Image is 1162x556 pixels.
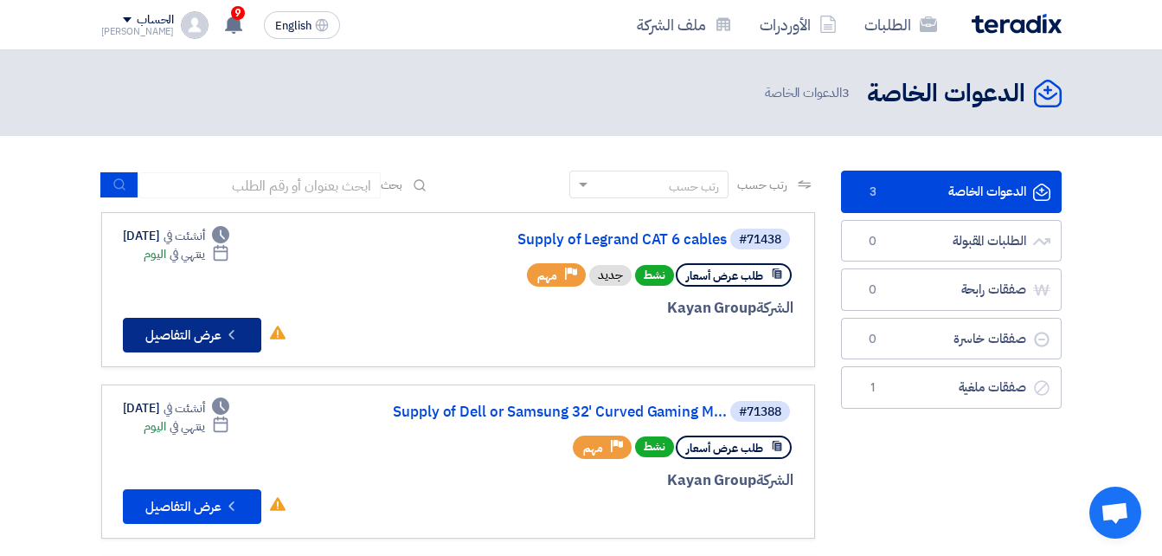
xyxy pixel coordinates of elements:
[863,331,883,348] span: 0
[863,233,883,250] span: 0
[164,399,205,417] span: أنشئت في
[583,440,603,456] span: مهم
[841,220,1062,262] a: الطلبات المقبولة0
[170,245,205,263] span: ينتهي في
[863,184,883,201] span: 3
[123,227,230,245] div: [DATE]
[841,268,1062,311] a: صفقات رابحة0
[746,4,851,45] a: الأوردرات
[635,265,674,286] span: نشط
[144,245,229,263] div: اليوم
[123,318,261,352] button: عرض التفاصيل
[635,436,674,457] span: نشط
[275,20,311,32] span: English
[867,77,1025,111] h2: الدعوات الخاصة
[669,178,719,196] div: رتب حسب
[164,227,205,245] span: أنشئت في
[756,297,793,319] span: الشركة
[181,11,209,39] img: profile_test.png
[137,13,174,28] div: الحساب
[739,406,781,418] div: #71388
[231,6,245,20] span: 9
[623,4,746,45] a: ملف الشركة
[841,366,1062,409] a: صفقات ملغية1
[138,172,381,198] input: ابحث بعنوان أو رقم الطلب
[101,27,175,36] div: [PERSON_NAME]
[972,14,1062,34] img: Teradix logo
[123,399,230,417] div: [DATE]
[842,83,850,102] span: 3
[737,176,786,194] span: رتب حسب
[377,297,793,320] div: Kayan Group
[170,417,205,436] span: ينتهي في
[381,176,403,194] span: بحث
[739,234,781,246] div: #71438
[537,268,557,284] span: مهم
[841,318,1062,360] a: صفقات خاسرة0
[144,417,229,436] div: اليوم
[863,281,883,299] span: 0
[686,268,763,284] span: طلب عرض أسعار
[381,232,727,248] a: Supply of Legrand CAT 6 cables
[756,469,793,491] span: الشركة
[863,379,883,397] span: 1
[1089,487,1141,539] div: Open chat
[851,4,951,45] a: الطلبات
[841,171,1062,213] a: الدعوات الخاصة3
[686,440,763,456] span: طلب عرض أسعار
[264,11,340,39] button: English
[589,265,632,286] div: جديد
[381,404,727,420] a: Supply of Dell or Samsung 32' Curved Gaming M...
[377,469,793,492] div: Kayan Group
[765,83,853,103] span: الدعوات الخاصة
[123,489,261,524] button: عرض التفاصيل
